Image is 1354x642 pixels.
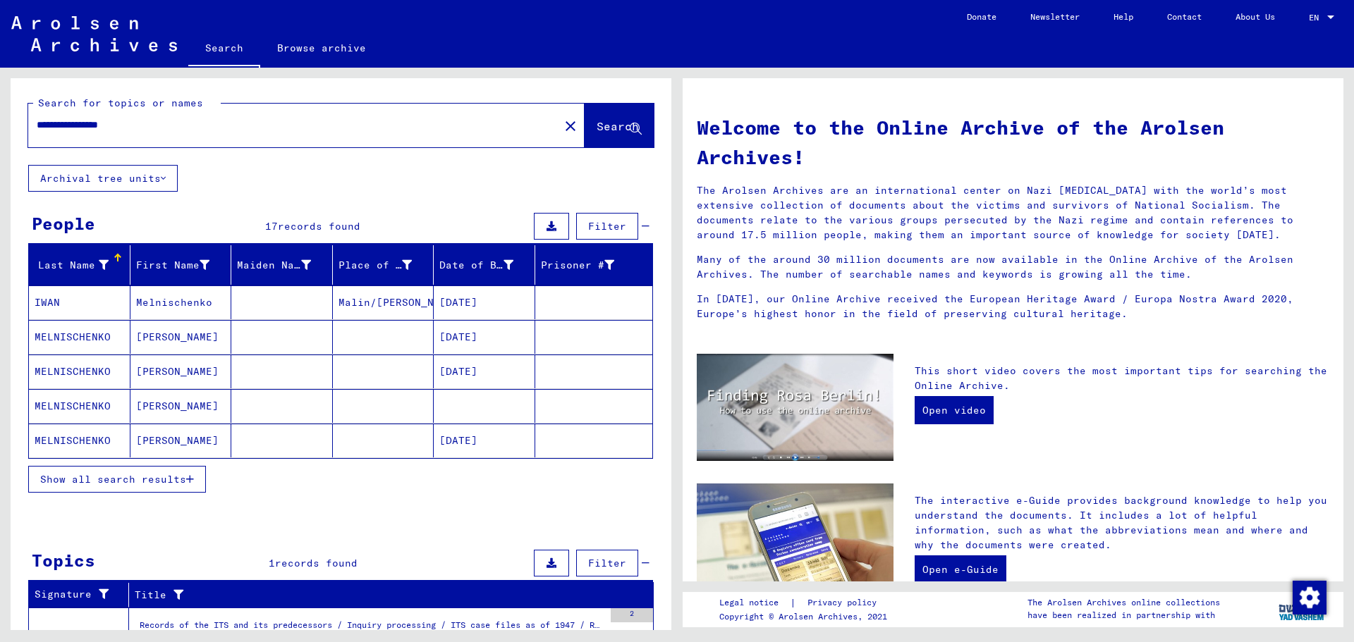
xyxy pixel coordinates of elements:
[35,258,109,273] div: Last Name
[915,555,1006,584] a: Open e-Guide
[130,389,232,423] mat-cell: [PERSON_NAME]
[130,245,232,285] mat-header-cell: First Name
[188,31,260,68] a: Search
[333,245,434,285] mat-header-cell: Place of Birth
[697,252,1329,282] p: Many of the around 30 million documents are now available in the Online Archive of the Arolsen Ar...
[611,608,653,622] div: 2
[135,588,618,603] div: Title
[29,320,130,354] mat-cell: MELNISCHENKO
[697,292,1329,321] p: In [DATE], our Online Archive received the European Heritage Award / Europa Nostra Award 2020, Eu...
[915,396,994,424] a: Open video
[29,354,130,388] mat-cell: MELNISCHENKO
[269,557,275,569] span: 1
[130,354,232,388] mat-cell: [PERSON_NAME]
[130,320,232,354] mat-cell: [PERSON_NAME]
[11,16,177,51] img: Arolsen_neg.svg
[140,619,604,638] div: Records of the ITS and its predecessors / Inquiry processing / ITS case files as of 1947 / Reposi...
[588,220,626,233] span: Filter
[439,258,513,273] div: Date of Birth
[697,354,893,461] img: video.jpg
[1309,12,1319,23] mat-select-trigger: EN
[434,354,535,388] mat-cell: [DATE]
[130,285,232,319] mat-cell: Melnischenko
[275,557,358,569] span: records found
[338,254,434,276] div: Place of Birth
[1027,596,1220,609] p: The Arolsen Archives online collections
[237,258,311,273] div: Maiden Name
[588,557,626,569] span: Filter
[338,258,413,273] div: Place of Birth
[556,111,585,140] button: Clear
[231,245,333,285] mat-header-cell: Maiden Name
[1293,581,1326,615] img: Zustimmung ändern
[434,245,535,285] mat-header-cell: Date of Birth
[32,211,95,236] div: People
[576,550,638,576] button: Filter
[130,424,232,457] mat-cell: [PERSON_NAME]
[585,104,654,147] button: Search
[434,424,535,457] mat-cell: [DATE]
[35,254,130,276] div: Last Name
[697,483,893,615] img: eguide.jpg
[265,220,278,233] span: 17
[136,254,231,276] div: First Name
[796,595,893,610] a: Privacy policy
[29,389,130,423] mat-cell: MELNISCHENKO
[697,183,1329,242] p: The Arolsen Archives are an international center on Nazi [MEDICAL_DATA] with the world’s most ext...
[29,285,130,319] mat-cell: IWAN
[333,285,434,319] mat-cell: Malin/[PERSON_NAME]
[28,165,178,192] button: Archival tree units
[1276,591,1329,626] img: yv_logo.png
[1292,580,1326,614] div: Zustimmung ändern
[28,466,206,493] button: Show all search results
[719,610,893,623] p: Copyright © Arolsen Archives, 2021
[562,118,579,135] mat-icon: close
[32,548,95,573] div: Topics
[1027,609,1220,622] p: have been realized in partnership with
[29,245,130,285] mat-header-cell: Last Name
[439,254,535,276] div: Date of Birth
[915,364,1329,393] p: This short video covers the most important tips for searching the Online Archive.
[38,97,203,109] mat-label: Search for topics or names
[237,254,332,276] div: Maiden Name
[915,493,1329,553] p: The interactive e-Guide provides background knowledge to help you understand the documents. It in...
[576,213,638,240] button: Filter
[278,220,360,233] span: records found
[260,31,383,65] a: Browse archive
[535,245,653,285] mat-header-cell: Prisoner #
[697,113,1329,172] h1: Welcome to the Online Archive of the Arolsen Archives!
[136,258,210,273] div: First Name
[541,258,615,273] div: Prisoner #
[29,424,130,457] mat-cell: MELNISCHENKO
[434,285,535,319] mat-cell: [DATE]
[719,595,893,610] div: |
[719,595,790,610] a: Legal notice
[135,584,636,606] div: Title
[35,584,128,606] div: Signature
[40,473,186,486] span: Show all search results
[434,320,535,354] mat-cell: [DATE]
[35,587,111,602] div: Signature
[541,254,636,276] div: Prisoner #
[597,119,639,133] span: Search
